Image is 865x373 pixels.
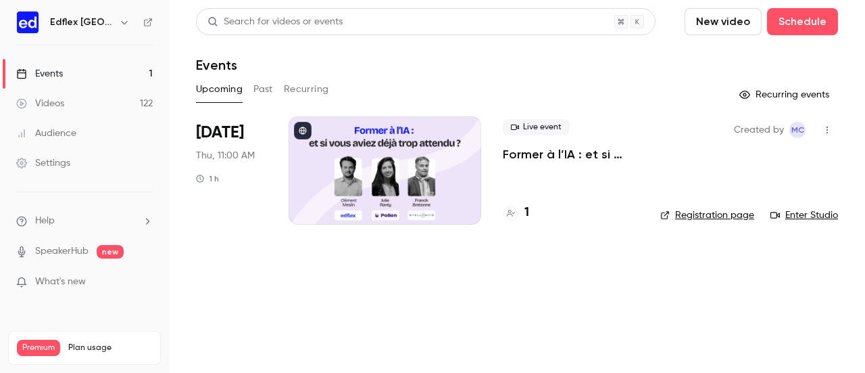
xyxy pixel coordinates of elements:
[503,204,529,222] a: 1
[733,84,838,106] button: Recurring events
[767,8,838,35] button: Schedule
[503,146,639,162] a: Former à l’IA : et si vous aviez déjà trop attendu ?
[196,116,267,225] div: Nov 6 Thu, 11:00 AM (Europe/Paris)
[17,12,39,33] img: Edflex France
[770,209,838,222] a: Enter Studio
[35,214,55,228] span: Help
[660,209,754,222] a: Registration page
[35,275,86,289] span: What's new
[50,16,114,29] h6: Edflex [GEOGRAPHIC_DATA]
[16,214,153,228] li: help-dropdown-opener
[253,79,273,100] button: Past
[68,343,152,353] span: Plan usage
[97,245,124,259] span: new
[196,57,237,73] h1: Events
[284,79,329,100] button: Recurring
[196,122,244,144] span: [DATE]
[196,173,219,184] div: 1 h
[789,122,806,138] span: Manon Cousin
[524,204,529,222] h4: 1
[791,122,804,138] span: MC
[16,97,64,110] div: Videos
[503,119,570,135] span: Live event
[196,149,255,162] span: Thu, 11:00 AM
[16,67,63,81] div: Events
[16,127,76,140] div: Audience
[207,15,343,29] div: Search for videos or events
[196,79,243,100] button: Upcoming
[16,156,70,170] div: Settings
[734,122,784,138] span: Created by
[17,340,60,356] span: Premium
[35,244,89,259] a: SpeakerHub
[685,8,762,35] button: New video
[137,276,153,288] iframe: Noticeable Trigger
